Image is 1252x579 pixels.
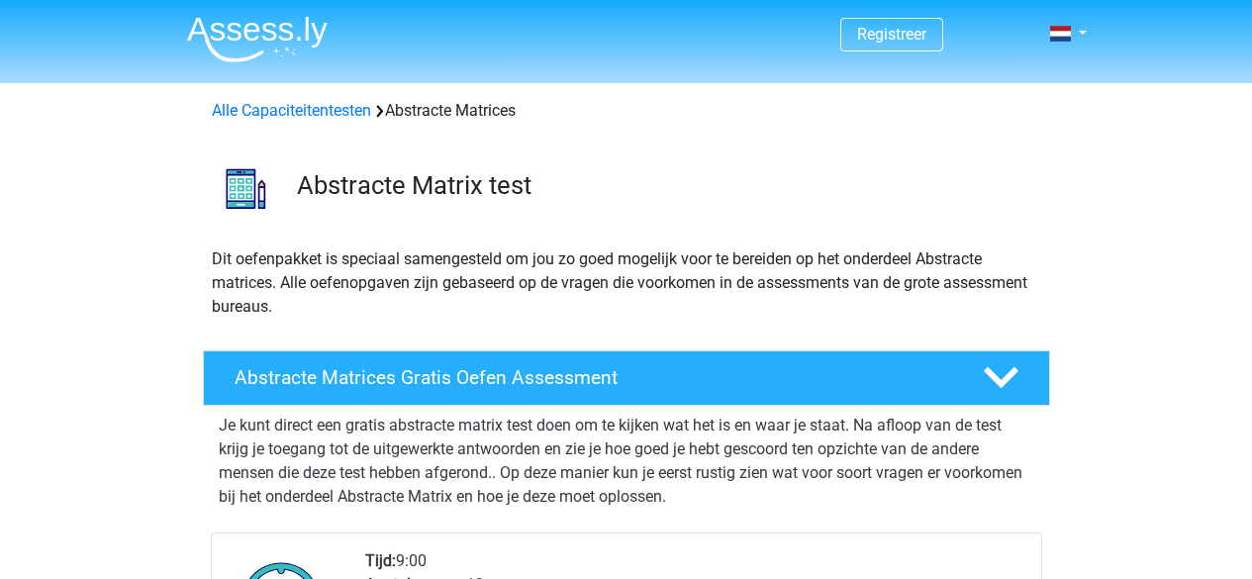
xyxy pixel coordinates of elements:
[204,99,1049,123] div: Abstracte Matrices
[235,366,951,389] h4: Abstracte Matrices Gratis Oefen Assessment
[857,25,926,44] a: Registreer
[212,247,1041,319] p: Dit oefenpakket is speciaal samengesteld om jou zo goed mogelijk voor te bereiden op het onderdee...
[204,146,288,231] img: abstracte matrices
[187,16,328,62] img: Assessly
[297,170,1034,201] h3: Abstracte Matrix test
[212,101,371,120] a: Alle Capaciteitentesten
[195,350,1058,406] a: Abstracte Matrices Gratis Oefen Assessment
[219,414,1034,509] p: Je kunt direct een gratis abstracte matrix test doen om te kijken wat het is en waar je staat. Na...
[365,551,396,570] b: Tijd:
